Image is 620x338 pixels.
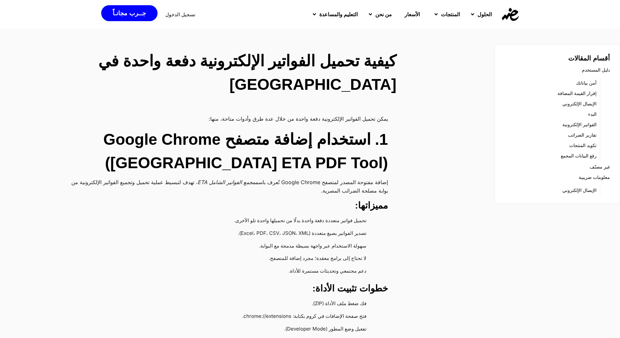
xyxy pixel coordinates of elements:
[70,298,375,310] li: فك ضغط ملف الأداة (ZIP).
[561,151,597,160] a: رفع البيانات المجمع
[362,6,396,23] a: من نحن
[579,173,610,182] a: معلومات ضريبية
[396,6,428,23] a: الأسعار
[70,227,375,240] li: تصدير الفواتير بصيغ متعددة (Excel، PDF، CSV، JSON، XML).
[198,179,255,185] em: مجمع الفواتير الشامل ETA
[464,6,496,23] a: الحلول
[64,283,388,294] h3: خطوات تثبيت الأداة:
[70,323,375,336] li: تفعيل وضع المطور (Developer Mode).
[502,8,519,21] img: eDariba
[64,115,388,123] p: يمكن تحميل الفواتير الإلكترونية دفعة واحدة من خلال عدة طرق وأدوات متاحة، منها:
[562,99,597,108] a: الإيصال الإلكتروني
[428,6,464,23] a: المنتجات
[405,10,420,18] span: الأسعار
[165,12,195,17] a: تسجيل الدخول
[70,240,375,253] li: سهولة الاستخدام عبر واجهة بسيطة مدمجة مع البوابة.
[70,252,375,265] li: لا تحتاج إلى برامج معقدة؛ مجرد إضافة للمتصفح.
[568,55,610,62] strong: أقسام المقالات
[558,89,597,98] a: إقرار القيمة المضافة
[306,6,362,23] a: التعليم والمساعدة
[70,310,375,323] li: فتح صفحة الإضافات في كروم بكتابة: chrome://extensions.
[441,10,460,18] span: المنتجات
[569,141,597,150] a: تكويد المنتجات
[568,130,597,140] a: تقارير الضرائب
[588,110,597,119] a: البدء
[562,186,597,195] a: الإيصال الإلكتروني
[375,10,392,18] span: من نحن
[562,120,597,129] a: الفواتير الإلكترونية
[70,265,375,278] li: دعم مجتمعي وتحديثات مستمرة للأداة.
[64,128,388,175] h2: 1. استخدام إضافة متصفح Google Chrome ([GEOGRAPHIC_DATA] ETA PDF Tool)
[319,10,358,18] span: التعليم والمساعدة
[70,215,375,227] li: تحميل فواتير متعددة دفعة واحدة بدلًا من تحميلها واحدة تلو الأخرى.
[101,5,157,21] a: جــرب مجانـاً
[113,10,146,16] span: جــرب مجانـاً
[477,10,492,18] span: الحلول
[576,78,597,88] a: أمن بياناتك
[64,178,388,195] p: إضافة مفتوحة المصدر لمتصفح Google Chrome تُعرف باسم ، تهدف لتبسيط عملية تحميل وتجميع الفواتير الإ...
[64,200,388,211] h3: مميزاتها:
[72,49,396,96] h2: كيفية تحميل الفواتير الإلكترونية دفعة واحدة في [GEOGRAPHIC_DATA]
[590,162,610,171] a: غير مصنّف
[582,65,610,74] a: دليل المستخدم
